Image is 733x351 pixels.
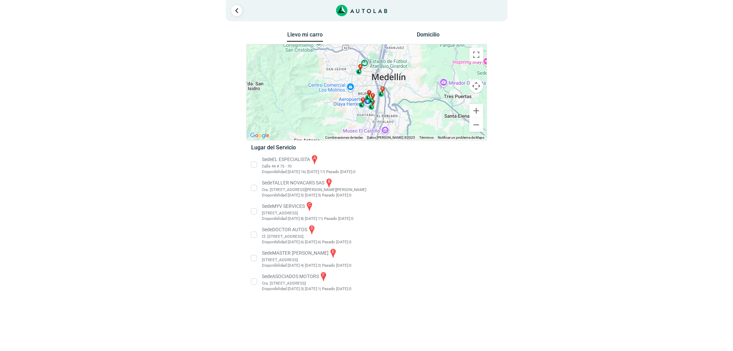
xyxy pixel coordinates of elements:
a: Notificar un problema de Maps [438,136,485,139]
a: Ir al paso anterior [231,5,242,16]
button: Controles de visualización del mapa [469,79,483,93]
h5: Lugar del Servicio [251,144,482,151]
button: Llevo mi carro [287,31,323,42]
button: Reducir [469,118,483,132]
span: Datos [PERSON_NAME] ©2025 [367,136,415,139]
span: a [359,64,361,69]
button: Domicilio [410,31,446,41]
a: Términos [420,136,434,139]
button: Cambiar a la vista en pantalla completa [469,48,483,62]
span: e [372,93,374,98]
button: Ampliar [469,104,483,118]
span: d [362,97,364,102]
a: Abre esta zona en Google Maps (se abre en una nueva ventana) [248,131,271,140]
button: Combinaciones de teclas [325,135,363,140]
img: Google [248,131,271,140]
a: Link al sitio de autolab [336,7,387,13]
span: b [381,86,384,91]
span: c [371,99,374,104]
span: f [368,90,370,95]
